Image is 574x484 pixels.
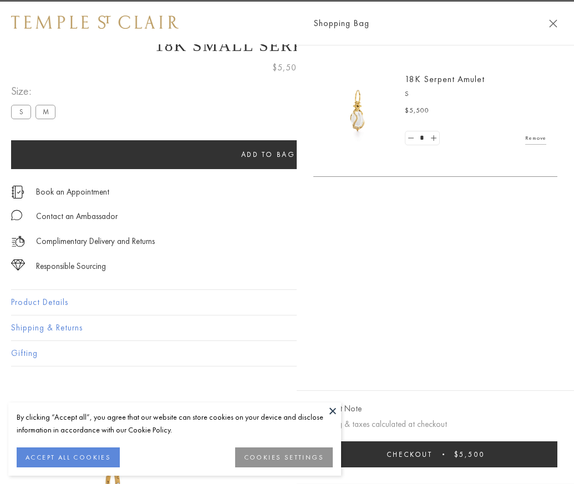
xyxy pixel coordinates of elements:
[11,290,563,315] button: Product Details
[405,73,485,85] a: 18K Serpent Amulet
[36,210,118,223] div: Contact an Ambassador
[11,210,22,221] img: MessageIcon-01_2.svg
[36,186,109,198] a: Book an Appointment
[241,150,296,159] span: Add to bag
[11,235,25,248] img: icon_delivery.svg
[17,411,333,436] div: By clicking “Accept all”, you agree that our website can store cookies on your device and disclos...
[11,16,179,29] img: Temple St. Clair
[549,19,557,28] button: Close Shopping Bag
[11,36,563,55] h1: 18K Small Serpent Amulet
[35,105,55,119] label: M
[313,402,362,416] button: Add Gift Note
[17,447,120,467] button: ACCEPT ALL COOKIES
[36,259,106,273] div: Responsible Sourcing
[11,341,563,366] button: Gifting
[272,60,302,75] span: $5,500
[313,417,557,431] p: Shipping & taxes calculated at checkout
[11,259,25,271] img: icon_sourcing.svg
[11,105,31,119] label: S
[525,132,546,144] a: Remove
[11,186,24,198] img: icon_appointment.svg
[11,82,60,100] span: Size:
[405,105,429,116] span: $5,500
[235,447,333,467] button: COOKIES SETTINGS
[405,89,546,100] p: S
[313,16,369,30] span: Shopping Bag
[454,450,485,459] span: $5,500
[11,140,525,169] button: Add to bag
[36,235,155,248] p: Complimentary Delivery and Returns
[313,441,557,467] button: Checkout $5,500
[387,450,433,459] span: Checkout
[428,131,439,145] a: Set quantity to 2
[11,315,563,340] button: Shipping & Returns
[324,78,391,144] img: P51836-E11SERPPV
[405,131,416,145] a: Set quantity to 0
